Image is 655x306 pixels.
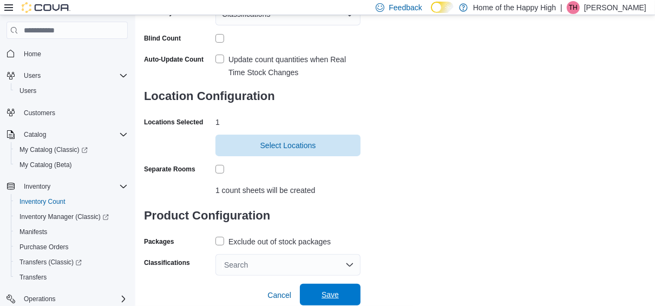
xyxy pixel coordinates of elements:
[19,258,82,267] span: Transfers (Classic)
[15,256,128,269] span: Transfers (Classic)
[11,194,132,209] button: Inventory Count
[11,240,132,255] button: Purchase Orders
[19,107,60,119] a: Customers
[300,284,361,305] button: Save
[19,228,47,236] span: Manifests
[24,182,50,191] span: Inventory
[19,48,45,61] a: Home
[11,224,132,240] button: Manifests
[19,161,72,169] span: My Catalog (Beta)
[15,271,51,284] a: Transfers
[19,46,128,60] span: Home
[267,290,291,301] span: Cancel
[431,2,454,13] input: Dark Mode
[144,34,181,43] div: Blind Count
[15,84,41,97] a: Users
[15,158,76,171] a: My Catalog (Beta)
[144,165,195,174] div: Separate Rooms
[15,195,70,208] a: Inventory Count
[19,106,128,119] span: Customers
[11,209,132,224] a: Inventory Manager (Classic)
[11,157,132,172] button: My Catalog (Beta)
[15,210,128,223] span: Inventory Manager (Classic)
[11,270,132,285] button: Transfers
[144,118,203,127] label: Locations Selected
[473,1,556,14] p: Home of the Happy High
[15,271,128,284] span: Transfers
[19,145,88,154] span: My Catalog (Classic)
[15,241,128,254] span: Purchase Orders
[144,79,361,114] h3: Location Configuration
[24,50,41,58] span: Home
[19,128,50,141] button: Catalog
[19,128,128,141] span: Catalog
[144,55,204,64] label: Auto-Update Count
[263,284,296,306] button: Cancel
[228,235,331,248] div: Exclude out of stock packages
[15,225,51,238] a: Manifests
[15,210,113,223] a: Inventory Manager (Classic)
[15,225,128,238] span: Manifests
[22,2,70,13] img: Cova
[228,53,361,79] div: Update count quantities when Real Time Stock Changes
[567,1,580,14] div: Timothy Hart
[569,1,578,14] span: TH
[19,197,65,206] span: Inventory Count
[144,198,361,233] h3: Product Configuration
[15,241,73,254] a: Purchase Orders
[24,109,55,117] span: Customers
[24,130,46,139] span: Catalog
[11,255,132,270] a: Transfers (Classic)
[24,295,56,303] span: Operations
[24,71,41,80] span: Users
[584,1,646,14] p: [PERSON_NAME]
[560,1,562,14] p: |
[15,143,128,156] span: My Catalog (Classic)
[19,69,45,82] button: Users
[215,114,361,127] div: 1
[19,69,128,82] span: Users
[11,142,132,157] a: My Catalog (Classic)
[19,292,60,305] button: Operations
[215,182,361,195] div: 1 count sheets will be created
[2,127,132,142] button: Catalog
[15,84,128,97] span: Users
[389,2,422,13] span: Feedback
[215,135,361,156] button: Select Locations
[15,195,128,208] span: Inventory Count
[2,45,132,61] button: Home
[19,273,47,282] span: Transfers
[11,83,132,98] button: Users
[2,105,132,121] button: Customers
[2,68,132,83] button: Users
[322,289,339,300] span: Save
[19,180,55,193] button: Inventory
[260,140,316,151] span: Select Locations
[144,258,190,267] label: Classifications
[15,158,128,171] span: My Catalog (Beta)
[19,180,128,193] span: Inventory
[2,179,132,194] button: Inventory
[144,237,174,246] label: Packages
[15,256,86,269] a: Transfers (Classic)
[19,212,109,221] span: Inventory Manager (Classic)
[19,292,128,305] span: Operations
[19,243,69,251] span: Purchase Orders
[15,143,92,156] a: My Catalog (Classic)
[19,87,36,95] span: Users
